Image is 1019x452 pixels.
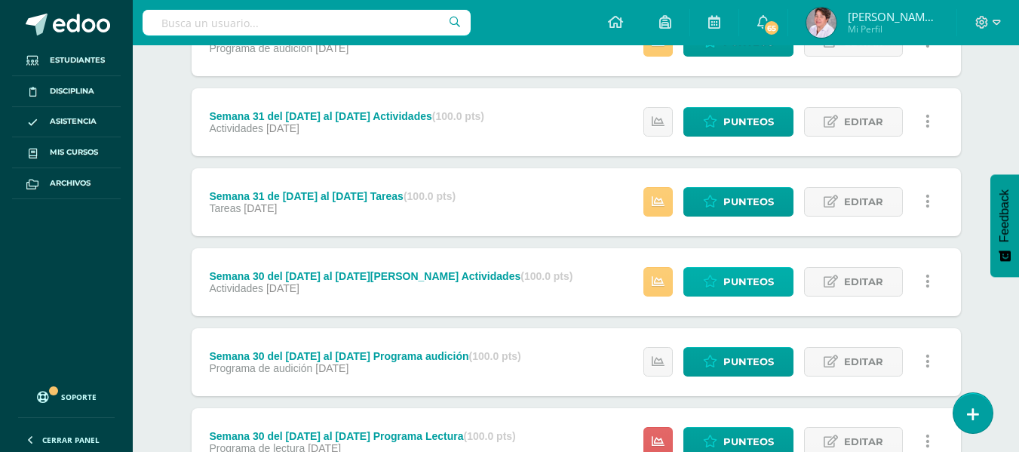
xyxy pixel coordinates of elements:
span: Punteos [723,268,774,296]
div: Semana 31 del [DATE] al [DATE] Actividades [209,110,484,122]
a: Asistencia [12,107,121,138]
span: Soporte [61,392,97,402]
span: Cerrar panel [42,435,100,445]
a: Soporte [18,377,115,414]
span: Estudiantes [50,54,105,66]
span: Programa de audición [209,42,312,54]
strong: (100.0 pts) [432,110,484,122]
a: Mis cursos [12,137,121,168]
span: Punteos [723,188,774,216]
span: Punteos [723,108,774,136]
a: Archivos [12,168,121,199]
span: Feedback [998,189,1011,242]
span: Mis cursos [50,146,98,158]
a: Punteos [683,107,793,137]
div: Semana 30 del [DATE] al [DATE] Programa audición [209,350,520,362]
span: 65 [763,20,780,36]
span: Actividades [209,122,263,134]
span: [DATE] [266,282,299,294]
span: Editar [844,348,883,376]
span: [DATE] [315,362,348,374]
strong: (100.0 pts) [469,350,521,362]
img: e25b2687233f2d436f85fc9313f9d881.png [806,8,836,38]
a: Disciplina [12,76,121,107]
a: Punteos [683,267,793,297]
button: Feedback - Mostrar encuesta [990,174,1019,277]
strong: (100.0 pts) [464,430,516,442]
strong: (100.0 pts) [404,190,456,202]
span: Programa de audición [209,362,312,374]
input: Busca un usuario... [143,10,471,35]
span: Actividades [209,282,263,294]
span: [DATE] [315,42,348,54]
a: Punteos [683,187,793,217]
span: [DATE] [244,202,277,214]
a: Estudiantes [12,45,121,76]
a: Punteos [683,347,793,377]
div: Semana 30 del [DATE] al [DATE] Programa Lectura [209,430,515,442]
div: Semana 30 del [DATE] al [DATE][PERSON_NAME] Actividades [209,270,572,282]
div: Semana 31 de [DATE] al [DATE] Tareas [209,190,456,202]
strong: (100.0 pts) [520,270,572,282]
span: Punteos [723,348,774,376]
span: [DATE] [266,122,299,134]
span: Asistencia [50,115,97,128]
span: [PERSON_NAME] del [PERSON_NAME] [848,9,938,24]
span: Editar [844,108,883,136]
span: Mi Perfil [848,23,938,35]
span: Disciplina [50,85,94,97]
span: Editar [844,188,883,216]
span: Archivos [50,177,91,189]
span: Editar [844,268,883,296]
span: Tareas [209,202,241,214]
